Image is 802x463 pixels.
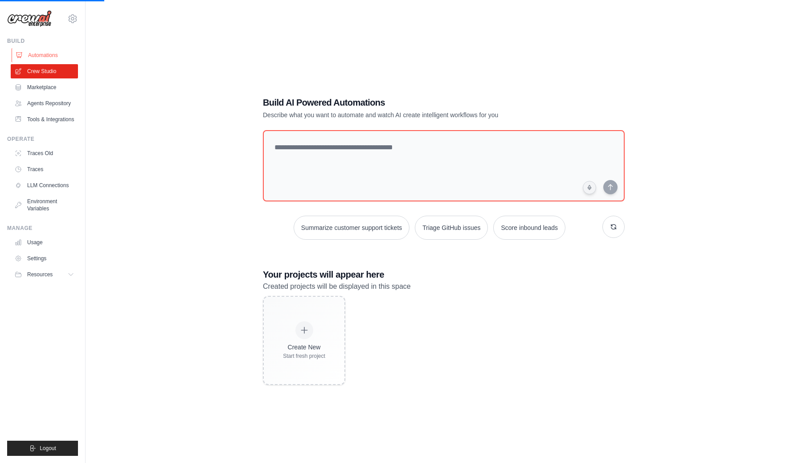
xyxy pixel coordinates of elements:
[11,235,78,250] a: Usage
[283,343,325,352] div: Create New
[40,445,56,452] span: Logout
[11,146,78,160] a: Traces Old
[11,178,78,193] a: LLM Connections
[493,216,565,240] button: Score inbound leads
[263,111,562,119] p: Describe what you want to automate and watch AI create intelligent workflows for you
[11,80,78,94] a: Marketplace
[283,352,325,360] div: Start fresh project
[12,48,79,62] a: Automations
[263,281,625,292] p: Created projects will be displayed in this space
[583,181,596,194] button: Click to speak your automation idea
[11,194,78,216] a: Environment Variables
[294,216,409,240] button: Summarize customer support tickets
[602,216,625,238] button: Get new suggestions
[7,10,52,27] img: Logo
[11,112,78,127] a: Tools & Integrations
[7,37,78,45] div: Build
[11,96,78,111] a: Agents Repository
[11,64,78,78] a: Crew Studio
[7,135,78,143] div: Operate
[263,268,625,281] h3: Your projects will appear here
[27,271,53,278] span: Resources
[11,267,78,282] button: Resources
[11,162,78,176] a: Traces
[11,251,78,266] a: Settings
[7,441,78,456] button: Logout
[263,96,562,109] h1: Build AI Powered Automations
[7,225,78,232] div: Manage
[415,216,488,240] button: Triage GitHub issues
